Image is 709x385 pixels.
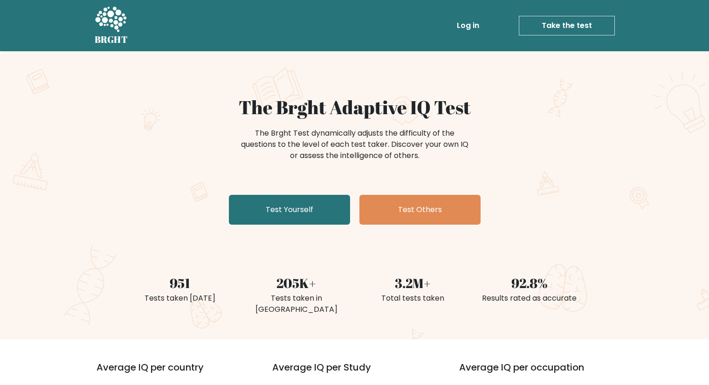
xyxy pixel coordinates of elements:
h3: Average IQ per Study [272,362,437,384]
h3: Average IQ per country [96,362,239,384]
div: Total tests taken [360,293,466,304]
div: 205K+ [244,273,349,293]
div: The Brght Test dynamically adjusts the difficulty of the questions to the level of each test take... [238,128,471,161]
div: 92.8% [477,273,582,293]
a: Test Yourself [229,195,350,225]
div: 3.2M+ [360,273,466,293]
div: 951 [127,273,233,293]
a: Log in [453,16,483,35]
a: Take the test [519,16,615,35]
h3: Average IQ per occupation [459,362,624,384]
h1: The Brght Adaptive IQ Test [127,96,582,118]
h5: BRGHT [95,34,128,45]
div: Tests taken [DATE] [127,293,233,304]
a: Test Others [359,195,481,225]
div: Tests taken in [GEOGRAPHIC_DATA] [244,293,349,315]
a: BRGHT [95,4,128,48]
div: Results rated as accurate [477,293,582,304]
